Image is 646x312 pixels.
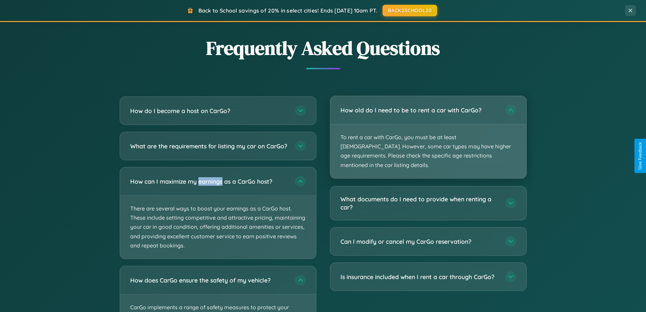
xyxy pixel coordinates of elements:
[340,273,498,281] h3: Is insurance included when I rent a car through CarGo?
[198,7,377,14] span: Back to School savings of 20% in select cities! Ends [DATE] 10am PT.
[340,195,498,212] h3: What documents do I need to provide when renting a car?
[383,5,437,16] button: BACK2SCHOOL20
[638,142,643,170] div: Give Feedback
[120,196,316,259] p: There are several ways to boost your earnings as a CarGo host. These include setting competitive ...
[340,106,498,114] h3: How old do I need to be to rent a car with CarGo?
[130,107,288,115] h3: How do I become a host on CarGo?
[130,177,288,186] h3: How can I maximize my earnings as a CarGo host?
[120,35,527,61] h2: Frequently Asked Questions
[330,124,526,178] p: To rent a car with CarGo, you must be at least [DEMOGRAPHIC_DATA]. However, some car types may ha...
[340,237,498,246] h3: Can I modify or cancel my CarGo reservation?
[130,142,288,150] h3: What are the requirements for listing my car on CarGo?
[130,276,288,285] h3: How does CarGo ensure the safety of my vehicle?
